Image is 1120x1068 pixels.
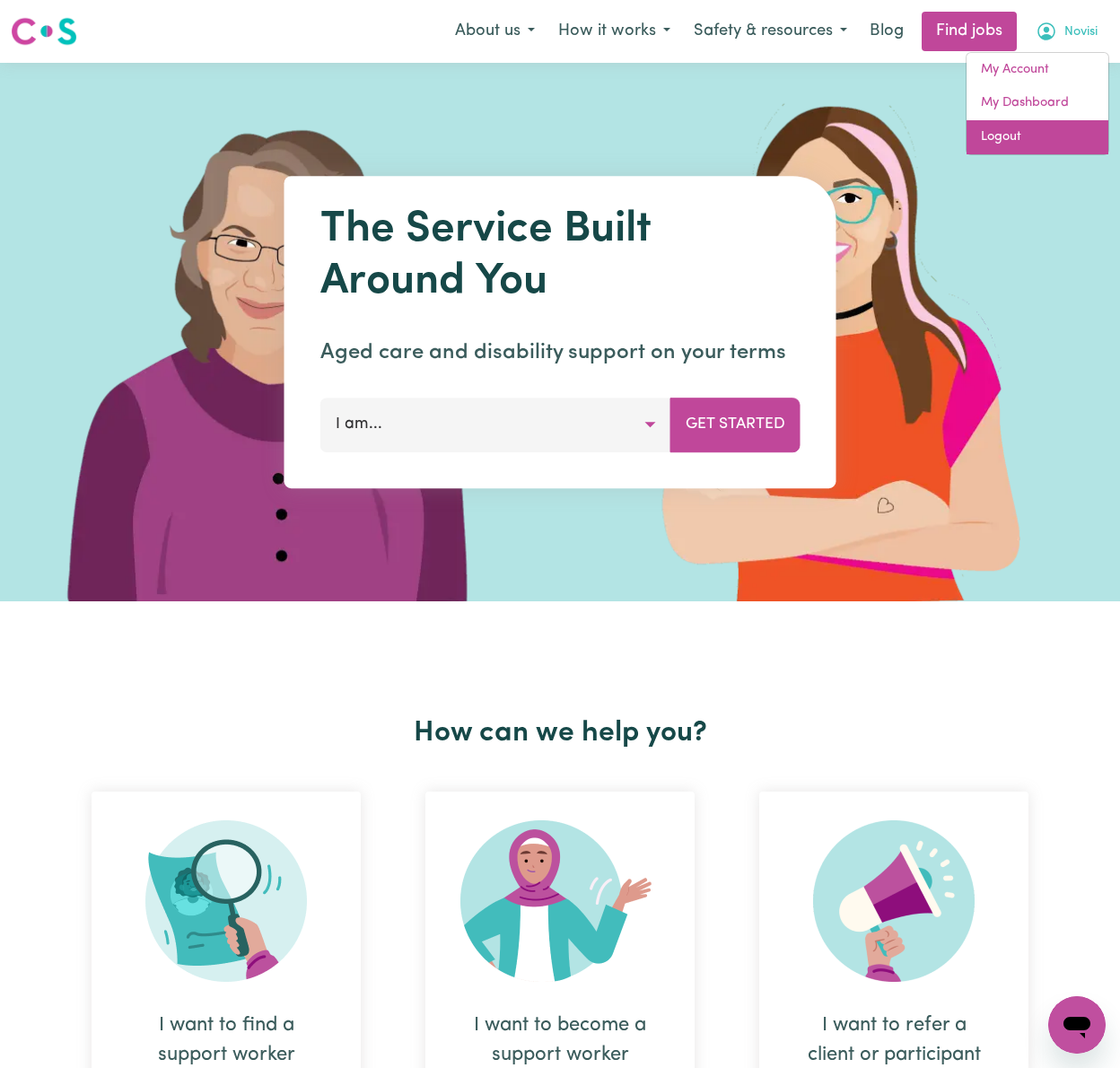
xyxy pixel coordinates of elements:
[11,11,77,52] a: Careseekers logo
[967,86,1108,120] a: My Dashboard
[460,820,660,982] img: Become Worker
[11,15,77,48] img: Careseekers logo
[320,337,801,369] p: Aged care and disability support on your terms
[1064,22,1098,42] span: Novisi
[813,820,975,982] img: Refer
[59,716,1061,750] h2: How can we help you?
[1048,996,1106,1054] iframe: Button to launch messaging window
[967,120,1108,154] a: Logout
[967,53,1108,87] a: My Account
[670,398,801,451] button: Get Started
[922,12,1017,51] a: Find jobs
[966,52,1109,155] div: My Account
[320,205,801,308] h1: The Service Built Around You
[443,13,547,50] button: About us
[547,13,682,50] button: How it works
[320,398,671,451] button: I am...
[682,13,859,50] button: Safety & resources
[1024,13,1109,50] button: My Account
[145,820,307,982] img: Search
[859,12,914,51] a: Blog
